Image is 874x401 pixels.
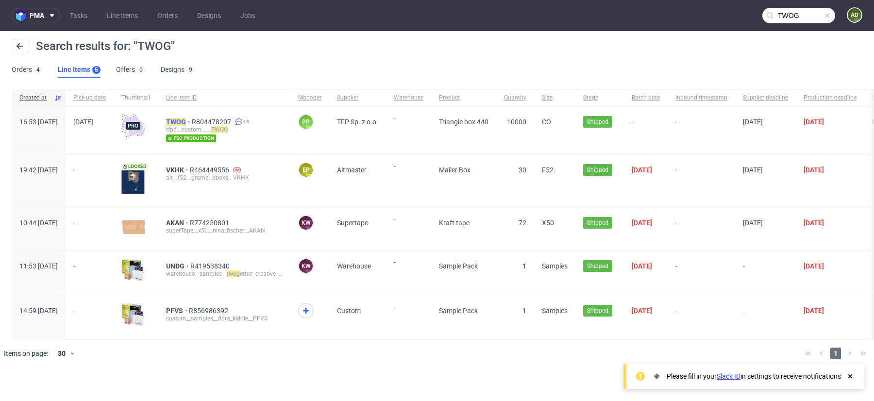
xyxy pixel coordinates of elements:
[95,67,98,73] div: 5
[299,115,313,129] figcaption: PP
[166,262,190,270] a: UNDG
[101,8,144,23] a: Line Items
[73,166,106,195] span: -
[394,303,423,328] span: -
[73,219,106,238] span: -
[166,307,189,315] a: PFVS
[542,219,554,227] span: X50
[542,118,551,126] span: CO
[166,315,283,322] div: custom__samples__flora_kiddle__PFVS
[151,8,184,23] a: Orders
[190,166,231,174] a: R464449556
[64,8,93,23] a: Tasks
[19,262,58,270] span: 11:53 [DATE]
[116,62,145,78] a: Offers0
[675,166,727,195] span: -
[243,118,249,126] span: 14
[439,118,488,126] span: Triangle box 440
[652,371,662,381] img: Slack
[337,307,361,315] span: Custom
[675,118,727,142] span: -
[394,162,423,195] span: -
[12,62,42,78] a: Orders4
[233,118,249,126] a: 14
[19,307,58,315] span: 14:59 [DATE]
[73,118,93,126] span: [DATE]
[394,258,423,283] span: -
[583,94,616,102] span: Stage
[121,258,145,282] img: sample-icon.16e107be6ad460a3e330.png
[542,262,568,270] span: Samples
[161,62,195,78] a: Designs9
[394,215,423,238] span: -
[587,117,608,126] span: Shipped
[522,262,526,270] span: 1
[439,262,478,270] span: Sample Pack
[848,8,861,22] figcaption: ad
[632,166,652,174] span: [DATE]
[519,166,526,174] span: 30
[337,118,378,126] span: TFP Sp. z o.o.
[632,118,660,142] span: -
[166,270,283,278] div: warehouse__samples__ ether_creative__UNDG
[439,219,470,227] span: Kraft tape
[667,371,841,381] div: Please fill in your in settings to receive notifications
[743,262,788,283] span: -
[542,94,568,102] span: Size
[743,166,763,174] span: [DATE]
[121,220,145,234] img: data
[58,62,101,78] a: Line Items5
[166,126,283,134] div: tfpd__custom____
[121,94,151,102] span: Thumbnail
[19,118,58,126] span: 16:53 [DATE]
[632,94,660,102] span: Batch date
[191,8,227,23] a: Designs
[189,307,230,315] a: R856986392
[439,307,478,315] span: Sample Pack
[12,8,60,23] button: pma
[587,306,608,315] span: Shipped
[675,262,727,283] span: -
[394,114,423,142] span: -
[192,118,233,126] a: R804478207
[16,10,30,21] img: logo
[804,307,824,315] span: [DATE]
[542,166,555,174] span: F52.
[587,262,608,270] span: Shipped
[804,219,824,227] span: [DATE]
[804,262,824,270] span: [DATE]
[717,372,740,380] a: Slack ID
[743,94,788,102] span: Supplier deadline
[30,12,44,19] span: pma
[542,307,568,315] span: Samples
[73,94,106,102] span: Pick-up date
[675,219,727,238] span: -
[337,262,371,270] span: Warehouse
[299,163,313,177] figcaption: EP
[166,219,190,227] span: AKAN
[299,216,313,230] figcaption: KW
[675,94,727,102] span: Inbound timestamp
[743,118,763,126] span: [DATE]
[166,166,190,174] a: VKHK
[743,219,763,227] span: [DATE]
[337,219,368,227] span: Supertape
[121,163,149,170] span: Locked
[504,94,526,102] span: Quantity
[190,219,231,227] a: R774250801
[632,219,652,227] span: [DATE]
[743,307,788,328] span: -
[439,166,471,174] span: Mailer Box
[190,262,232,270] a: R419538340
[166,134,216,142] span: fsc production
[804,94,857,102] span: Production deadline
[139,67,143,73] div: 0
[166,174,283,182] div: alt__f52__gramel_books__VKHK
